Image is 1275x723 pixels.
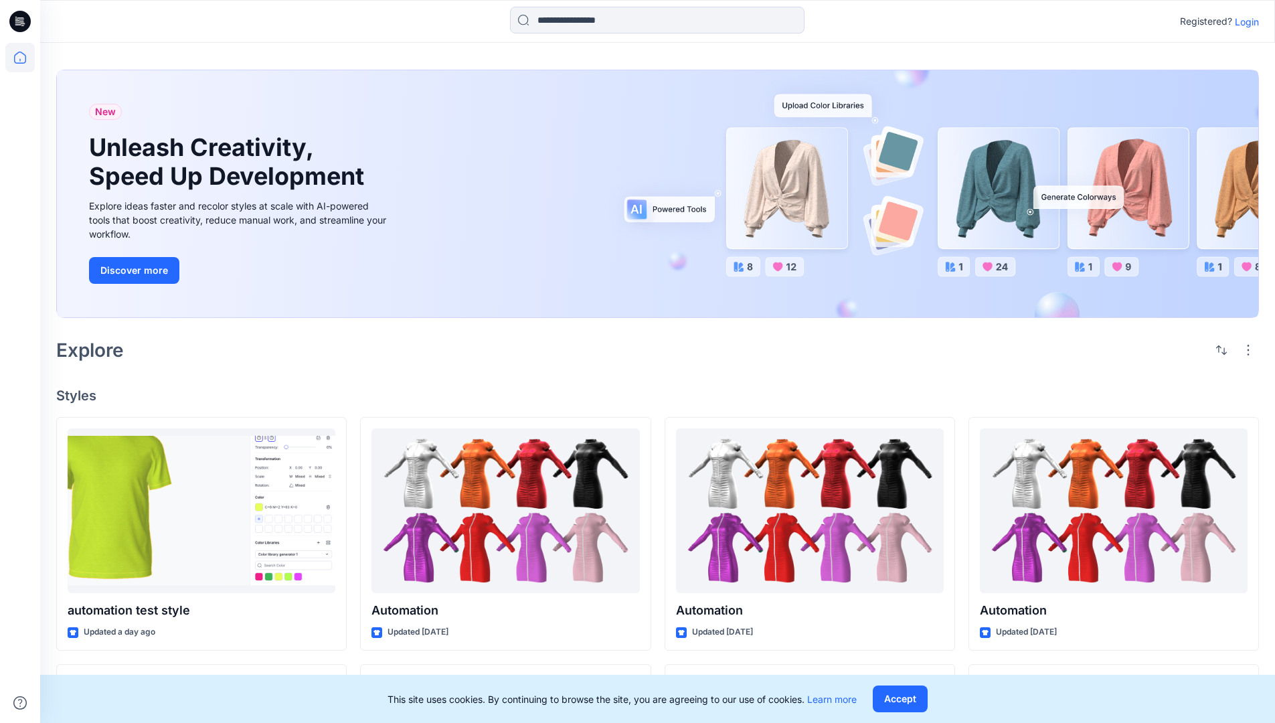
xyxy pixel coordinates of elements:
[56,339,124,361] h2: Explore
[980,428,1248,594] a: Automation
[388,692,857,706] p: This site uses cookies. By continuing to browse the site, you are agreeing to our use of cookies.
[89,257,179,284] button: Discover more
[873,686,928,712] button: Accept
[89,199,390,241] div: Explore ideas faster and recolor styles at scale with AI-powered tools that boost creativity, red...
[56,388,1259,404] h4: Styles
[996,625,1057,639] p: Updated [DATE]
[371,601,639,620] p: Automation
[980,601,1248,620] p: Automation
[84,625,155,639] p: Updated a day ago
[68,601,335,620] p: automation test style
[807,694,857,705] a: Learn more
[371,428,639,594] a: Automation
[89,257,390,284] a: Discover more
[388,625,448,639] p: Updated [DATE]
[676,601,944,620] p: Automation
[1180,13,1232,29] p: Registered?
[89,133,370,191] h1: Unleash Creativity, Speed Up Development
[676,428,944,594] a: Automation
[1235,15,1259,29] p: Login
[692,625,753,639] p: Updated [DATE]
[95,104,116,120] span: New
[68,428,335,594] a: automation test style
